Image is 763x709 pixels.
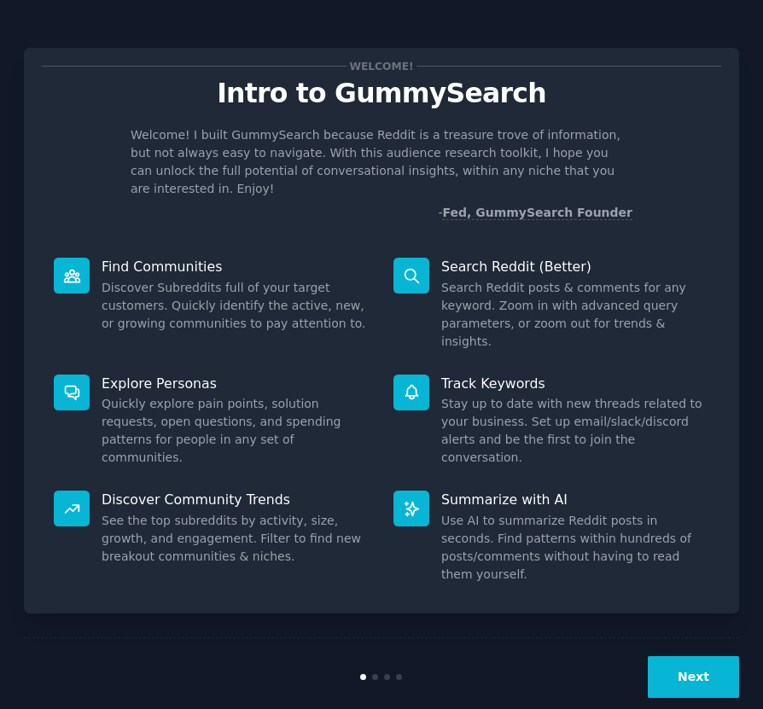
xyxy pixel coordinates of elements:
span: Welcome! [347,57,416,75]
button: Next [648,656,739,698]
p: Summarize with AI [441,491,709,509]
p: Explore Personas [102,375,370,392]
dd: Search Reddit posts & comments for any keyword. Zoom in with advanced query parameters, or zoom o... [441,279,709,351]
a: Fed, GummySearch Founder [442,206,632,220]
dd: See the top subreddits by activity, size, growth, and engagement. Filter to find new breakout com... [102,512,370,566]
p: Track Keywords [441,375,709,392]
p: Discover Community Trends [102,491,370,509]
dd: Quickly explore pain points, solution requests, open questions, and spending patterns for people ... [102,395,370,467]
dd: Discover Subreddits full of your target customers. Quickly identify the active, new, or growing c... [102,279,370,333]
p: Welcome! I built GummySearch because Reddit is a treasure trove of information, but not always ea... [131,126,632,198]
p: Search Reddit (Better) [441,258,709,276]
dd: Use AI to summarize Reddit posts in seconds. Find patterns within hundreds of posts/comments with... [441,512,709,584]
p: Find Communities [102,258,370,276]
div: - [438,204,632,222]
p: Intro to GummySearch [42,78,721,108]
dd: Stay up to date with new threads related to your business. Set up email/slack/discord alerts and ... [441,395,709,467]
